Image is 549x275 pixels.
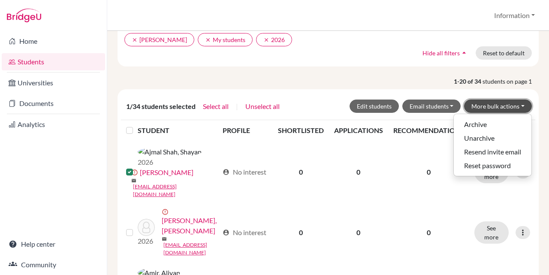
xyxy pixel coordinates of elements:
[483,77,539,86] span: students on page 1
[490,7,539,24] button: Information
[126,101,196,112] span: 1/34 students selected
[2,256,105,273] a: Community
[217,120,273,141] th: PROFILE
[223,167,266,177] div: No interest
[415,46,476,60] button: Hide all filtersarrow_drop_up
[256,33,292,46] button: clear2026
[350,100,399,113] button: Edit students
[460,48,468,57] i: arrow_drop_up
[402,100,461,113] button: Email students
[2,33,105,50] a: Home
[454,118,531,131] button: Archive
[138,120,217,141] th: STUDENT
[453,114,532,176] ul: More bulk actions
[140,167,193,178] a: [PERSON_NAME]
[273,120,329,141] th: SHORTLISTED
[198,33,253,46] button: clearMy students
[124,33,194,46] button: clear[PERSON_NAME]
[393,167,464,177] p: 0
[329,141,388,203] td: 0
[263,37,269,43] i: clear
[273,203,329,262] td: 0
[2,95,105,112] a: Documents
[138,236,155,246] p: 2026
[2,53,105,70] a: Students
[329,203,388,262] td: 0
[454,77,483,86] strong: 1-20 of 34
[162,215,219,236] a: [PERSON_NAME], [PERSON_NAME]
[223,227,266,238] div: No interest
[2,236,105,253] a: Help center
[162,236,167,242] span: mail
[132,37,138,43] i: clear
[205,37,211,43] i: clear
[454,159,531,172] button: Reset password
[388,120,469,141] th: RECOMMENDATIONS
[131,178,136,183] span: mail
[2,116,105,133] a: Analytics
[162,209,170,215] span: error_outline
[422,49,460,57] span: Hide all filters
[138,219,155,236] img: Ali Khan, Fatima
[138,157,202,167] p: 2026
[273,141,329,203] td: 0
[245,101,280,112] button: Unselect all
[393,227,464,238] p: 0
[476,46,532,60] button: Reset to default
[474,221,509,244] button: See more
[454,145,531,159] button: Resend invite email
[138,147,202,157] img: Ajmal Shah, Shayan
[329,120,388,141] th: APPLICATIONS
[464,100,532,113] button: More bulk actions
[202,101,229,112] button: Select all
[236,101,238,112] span: |
[163,241,219,257] a: [EMAIL_ADDRESS][DOMAIN_NAME]
[7,9,41,22] img: Bridge-U
[454,131,531,145] button: Unarchive
[223,169,229,175] span: account_circle
[133,183,219,198] a: [EMAIL_ADDRESS][DOMAIN_NAME]
[2,74,105,91] a: Universities
[223,229,229,236] span: account_circle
